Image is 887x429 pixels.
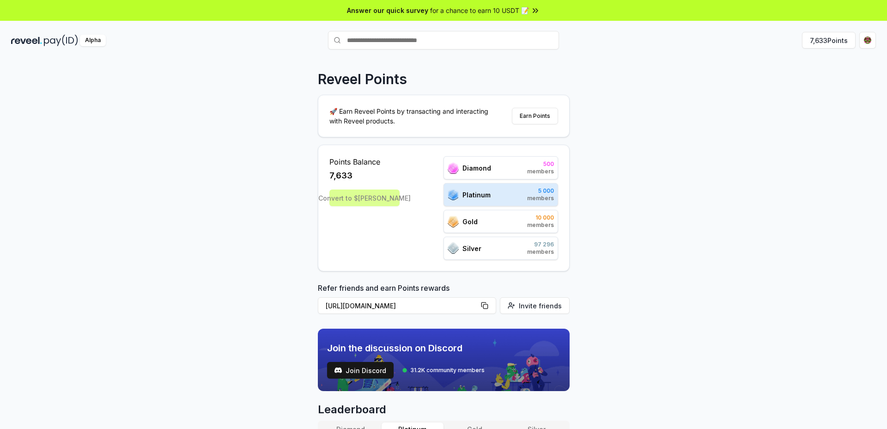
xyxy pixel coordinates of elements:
[527,214,554,221] span: 10 000
[527,187,554,195] span: 5 000
[44,35,78,46] img: pay_id
[462,244,481,253] span: Silver
[346,366,386,375] span: Join Discord
[318,71,407,87] p: Reveel Points
[327,362,394,379] button: Join Discord
[527,241,554,248] span: 97 296
[347,6,428,15] span: Answer our quick survey
[448,189,459,201] img: ranks_icon
[448,216,459,227] img: ranks_icon
[527,248,554,256] span: members
[329,169,352,182] span: 7,633
[11,35,42,46] img: reveel_dark
[519,301,562,311] span: Invite friends
[462,190,491,200] span: Platinum
[318,402,570,417] span: Leaderboard
[329,106,496,126] p: 🚀 Earn Reveel Points by transacting and interacting with Reveel products.
[430,6,529,15] span: for a chance to earn 10 USDT 📝
[329,156,400,167] span: Points Balance
[334,367,342,374] img: test
[448,162,459,174] img: ranks_icon
[527,168,554,175] span: members
[80,35,106,46] div: Alpha
[527,195,554,202] span: members
[327,362,394,379] a: testJoin Discord
[512,108,558,124] button: Earn Points
[500,297,570,314] button: Invite friends
[802,32,856,49] button: 7,633Points
[410,367,485,374] span: 31.2K community members
[448,242,459,254] img: ranks_icon
[527,160,554,168] span: 500
[462,217,478,227] span: Gold
[462,163,491,173] span: Diamond
[318,297,496,314] button: [URL][DOMAIN_NAME]
[327,342,485,355] span: Join the discussion on Discord
[318,329,570,391] img: discord_banner
[318,282,570,318] div: Refer friends and earn Points rewards
[527,221,554,229] span: members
